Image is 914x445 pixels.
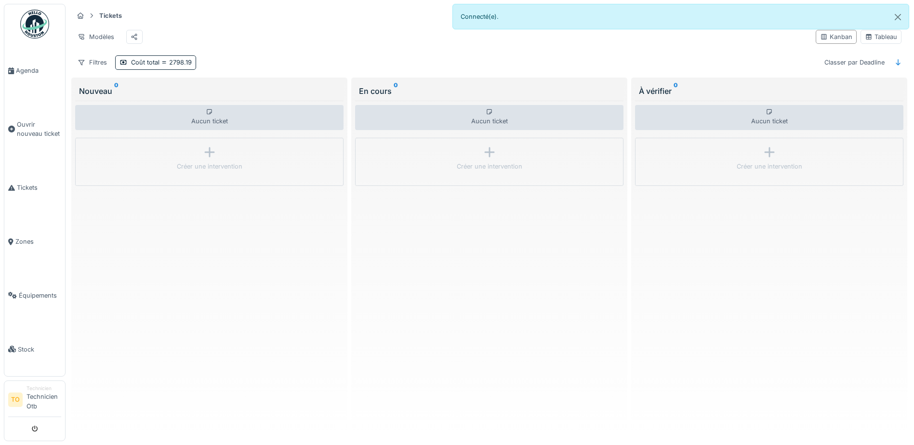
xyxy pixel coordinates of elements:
[73,30,119,44] div: Modèles
[4,322,65,376] a: Stock
[73,55,111,69] div: Filtres
[17,183,61,192] span: Tickets
[95,11,126,20] strong: Tickets
[17,120,61,138] span: Ouvrir nouveau ticket
[820,32,852,41] div: Kanban
[79,85,340,97] div: Nouveau
[359,85,620,97] div: En cours
[4,98,65,161] a: Ouvrir nouveau ticket
[452,4,910,29] div: Connecté(e).
[15,237,61,246] span: Zones
[4,215,65,269] a: Zones
[674,85,678,97] sup: 0
[159,59,192,66] span: 2798.19
[8,393,23,407] li: TO
[457,162,522,171] div: Créer une intervention
[26,385,61,415] li: Technicien Otb
[114,85,119,97] sup: 0
[639,85,900,97] div: À vérifier
[820,55,889,69] div: Classer par Deadline
[635,105,903,130] div: Aucun ticket
[20,10,49,39] img: Badge_color-CXgf-gQk.svg
[177,162,242,171] div: Créer une intervention
[394,85,398,97] sup: 0
[887,4,909,30] button: Close
[355,105,623,130] div: Aucun ticket
[131,58,192,67] div: Coût total
[19,291,61,300] span: Équipements
[26,385,61,392] div: Technicien
[865,32,897,41] div: Tableau
[4,44,65,98] a: Agenda
[4,268,65,322] a: Équipements
[75,105,344,130] div: Aucun ticket
[737,162,802,171] div: Créer une intervention
[8,385,61,417] a: TO TechnicienTechnicien Otb
[18,345,61,354] span: Stock
[16,66,61,75] span: Agenda
[4,161,65,215] a: Tickets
